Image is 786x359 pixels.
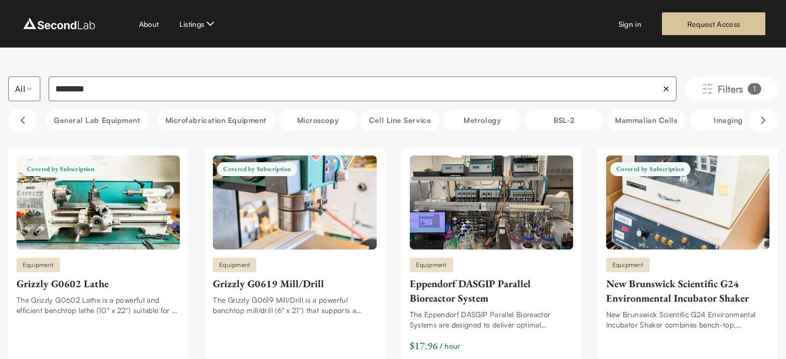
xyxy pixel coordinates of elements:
button: Select listing type [8,76,40,101]
a: Sign in [619,19,641,29]
a: About [139,19,159,29]
button: Imaging [689,110,767,131]
button: Scroll left [8,109,37,132]
button: General Lab equipment [45,110,149,131]
button: Microfabrication Equipment [157,110,275,131]
button: BSL-2 [525,110,603,131]
button: Microscopy [279,110,357,131]
div: The Grizzly G0602 Lathe is a powerful and efficient benchtop lathe (10'' x 22'') suitable for a v... [17,295,180,316]
div: $17.96 [410,338,438,353]
div: The Grizzly G0619 Mill/Drill is a powerful benchtop mill/drill (6'' x 21'') that supports a varie... [213,295,376,316]
span: Equipment [23,260,54,270]
img: New Brunswick Scientific G24 Environmental Incubator Shaker [606,155,769,249]
span: Covered by Subscription [610,162,690,176]
div: 1 [748,83,761,95]
button: Filters [685,77,778,100]
span: Equipment [416,260,447,270]
div: New Brunswick Scientific G24 Environmental Incubator Shaker [606,276,769,305]
div: New Brunswick Scientific G24 Environmental Incubator Shaker combines bench-top, temperature-contr... [606,309,769,330]
span: Filters [718,82,744,96]
span: Covered by Subscription [21,162,101,176]
span: Covered by Subscription [217,162,297,176]
button: Listings [179,18,217,30]
div: The Eppendorf DASGIP Parallel Bioreactor Systems are designed to deliver optimal bioprocess perfo... [410,309,573,330]
img: logo [21,15,98,32]
button: Metrology [443,110,521,131]
button: Scroll right [749,109,778,132]
img: Grizzly G0619 Mill/Drill [213,155,376,249]
button: Cell line service [361,110,439,131]
div: Grizzly G0619 Mill/Drill [213,276,376,291]
img: Grizzly G0602 Lathe [17,155,180,249]
span: / hour [440,340,460,351]
a: Request Access [662,12,765,35]
img: Eppendorf DASGIP Parallel Bioreactor System [410,155,573,249]
div: Grizzly G0602 Lathe [17,276,180,291]
button: Mammalian Cells [607,110,685,131]
span: Equipment [219,260,250,270]
span: Equipment [612,260,643,270]
div: Eppendorf DASGIP Parallel Bioreactor System [410,276,573,305]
